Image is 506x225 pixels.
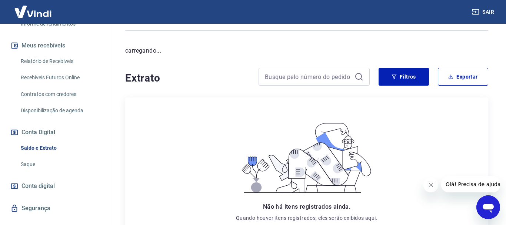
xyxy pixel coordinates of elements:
[125,46,488,55] p: carregando...
[9,124,102,140] button: Conta Digital
[265,71,352,82] input: Busque pelo número do pedido
[18,70,102,85] a: Recebíveis Futuros Online
[438,68,488,86] button: Exportar
[21,181,55,191] span: Conta digital
[18,87,102,102] a: Contratos com credores
[4,5,62,11] span: Olá! Precisa de ajuda?
[470,5,497,19] button: Sair
[125,71,250,86] h4: Extrato
[9,0,57,23] img: Vindi
[379,68,429,86] button: Filtros
[423,178,438,192] iframe: Fechar mensagem
[263,203,350,210] span: Não há itens registrados ainda.
[18,16,102,32] a: Informe de rendimentos
[441,176,500,192] iframe: Mensagem da empresa
[9,37,102,54] button: Meus recebíveis
[18,54,102,69] a: Relatório de Recebíveis
[9,178,102,194] a: Conta digital
[236,214,377,222] p: Quando houver itens registrados, eles serão exibidos aqui.
[18,157,102,172] a: Saque
[18,103,102,118] a: Disponibilização de agenda
[18,140,102,156] a: Saldo e Extrato
[476,195,500,219] iframe: Botão para abrir a janela de mensagens
[9,200,102,216] a: Segurança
